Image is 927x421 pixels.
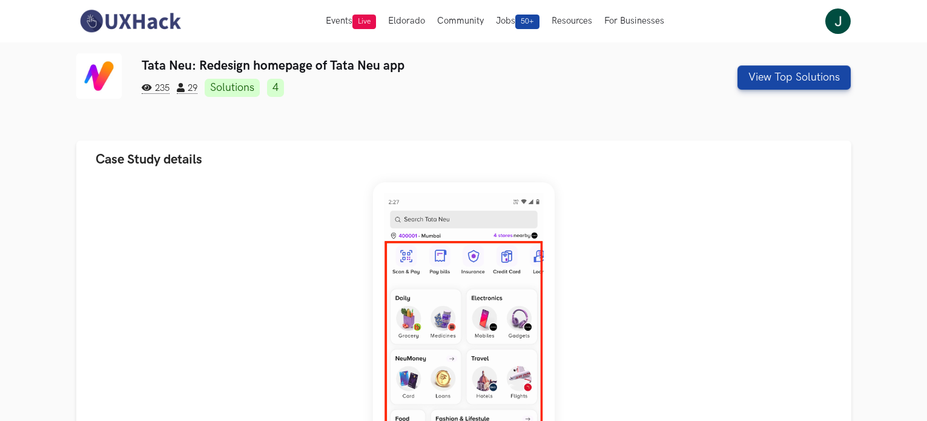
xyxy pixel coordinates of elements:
span: 50+ [515,15,539,29]
span: 29 [177,83,197,94]
button: View Top Solutions [737,65,851,90]
a: Solutions [205,79,260,97]
span: Case Study details [96,151,202,168]
h3: Tata Neu: Redesign homepage of Tata Neu app [142,58,655,73]
a: 4 [267,79,284,97]
img: Tata Neu logo [76,53,122,99]
img: Your profile pic [825,8,851,34]
span: Live [352,15,376,29]
span: 235 [142,83,170,94]
img: UXHack-logo.png [76,8,184,34]
button: Case Study details [76,141,851,179]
